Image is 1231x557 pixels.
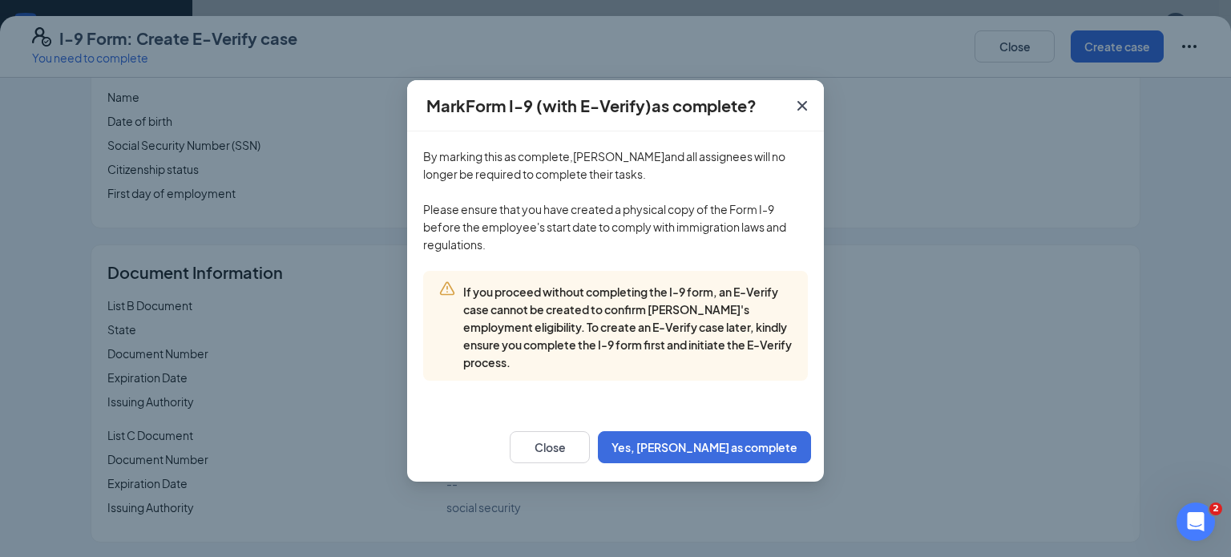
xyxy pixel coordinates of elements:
span: 2 [1209,503,1222,515]
svg: Warning [439,281,455,297]
h4: Mark Form I-9 (with E-Verify) as complete? [426,95,757,117]
svg: Cross [793,96,812,115]
span: By marking this as complete, [PERSON_NAME] and all assignees will no longer be required to comple... [423,149,786,252]
span: If you proceed without completing the I-9 form, an E-Verify case cannot be created to confirm [PE... [463,285,792,369]
button: Close [510,431,590,463]
button: Close [781,80,824,131]
button: Yes, [PERSON_NAME] as complete [598,431,811,463]
iframe: Intercom live chat [1177,503,1215,541]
